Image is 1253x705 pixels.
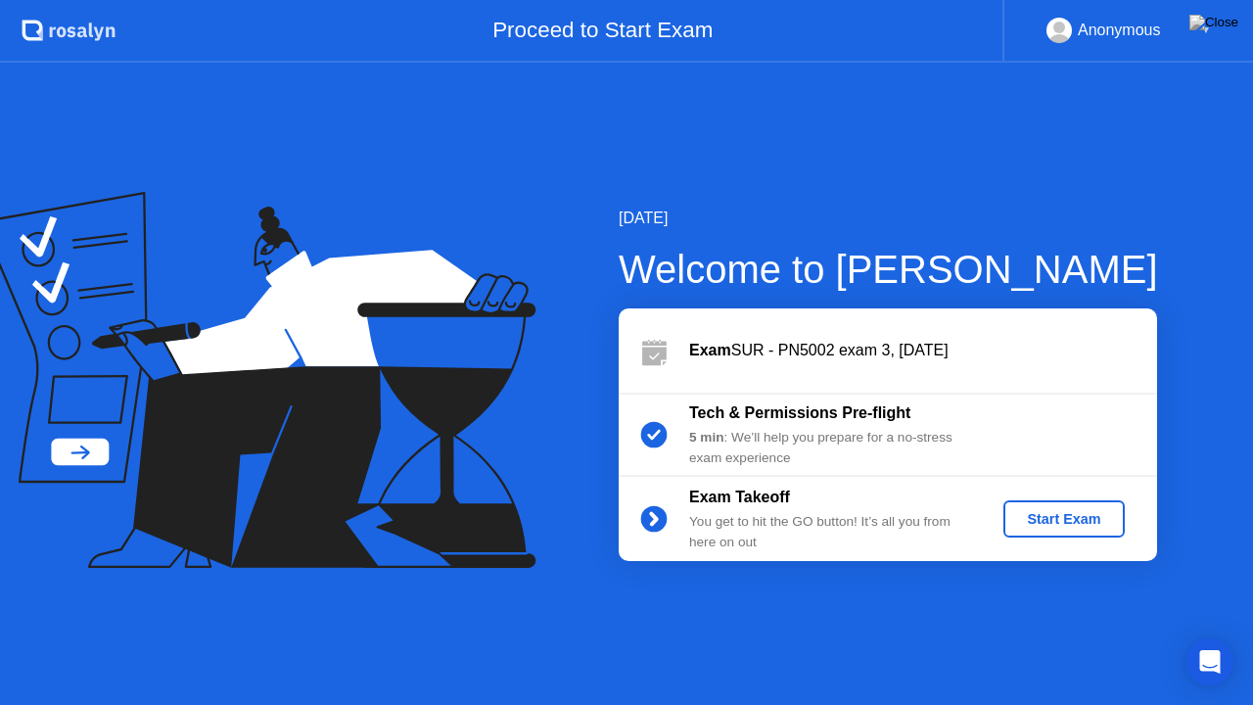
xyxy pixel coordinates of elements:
[689,339,1157,362] div: SUR - PN5002 exam 3, [DATE]
[689,430,724,445] b: 5 min
[1078,18,1161,43] div: Anonymous
[1003,500,1124,538] button: Start Exam
[1189,15,1238,30] img: Close
[689,512,971,552] div: You get to hit the GO button! It’s all you from here on out
[689,489,790,505] b: Exam Takeoff
[1186,638,1233,685] div: Open Intercom Messenger
[619,240,1158,299] div: Welcome to [PERSON_NAME]
[689,428,971,468] div: : We’ll help you prepare for a no-stress exam experience
[689,342,731,358] b: Exam
[1011,511,1116,527] div: Start Exam
[689,404,910,421] b: Tech & Permissions Pre-flight
[619,207,1158,230] div: [DATE]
